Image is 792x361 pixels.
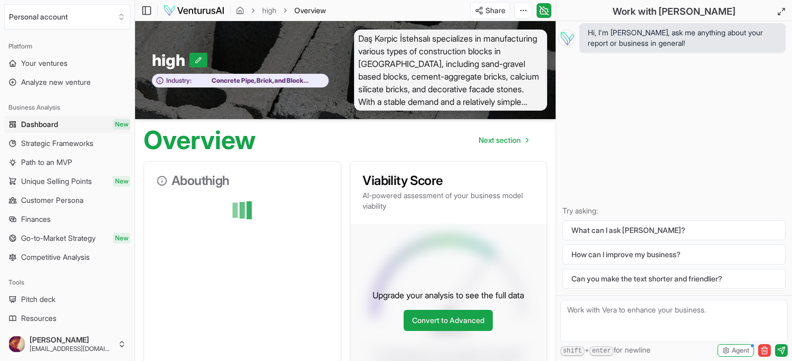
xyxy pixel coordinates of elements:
nav: pagination [470,130,537,151]
a: Competitive Analysis [4,249,130,266]
span: Resources [21,313,56,324]
span: + for newline [560,345,651,356]
span: Share [485,5,505,16]
img: logo [163,4,225,17]
span: Hi, I'm [PERSON_NAME], ask me anything about your report or business in general! [588,27,777,48]
a: Unique Selling PointsNew [4,173,130,190]
a: Resources [4,310,130,327]
span: Your ventures [21,58,68,69]
a: Go to next page [470,130,537,151]
p: AI-powered assessment of your business model viability [363,190,535,211]
div: Platform [4,38,130,55]
span: New [113,119,130,130]
button: [PERSON_NAME][EMAIL_ADDRESS][DOMAIN_NAME] [4,331,130,357]
span: Unique Selling Points [21,176,92,187]
h3: About high [157,174,328,187]
button: Share [470,2,510,19]
div: Tools [4,274,130,291]
a: Pitch deck [4,291,130,308]
kbd: shift [560,346,585,356]
span: Agent [732,346,749,355]
span: Finances [21,214,51,225]
button: Industry:Concrete Pipe, Brick, and Block Manufacturing [152,74,329,88]
kbd: enter [589,346,614,356]
a: Convert to Advanced [404,310,493,331]
h3: Viability Score [363,174,535,187]
div: Business Analysis [4,99,130,116]
span: Go-to-Market Strategy [21,233,96,243]
span: Dashboard [21,119,58,130]
a: Go-to-Market StrategyNew [4,230,130,247]
span: New [113,176,130,187]
h2: Work with [PERSON_NAME] [613,4,736,19]
span: Analyze new venture [21,77,91,87]
a: Path to an MVP [4,154,130,171]
span: Concrete Pipe, Brick, and Block Manufacturing [192,76,323,85]
span: Overview [294,5,326,16]
span: Strategic Frameworks [21,138,93,149]
span: New [113,233,130,243]
button: How can I improve my business? [562,245,786,265]
nav: breadcrumb [236,5,326,16]
span: Customer Persona [21,195,83,206]
img: Vera [558,30,575,46]
p: Try asking: [562,206,786,216]
button: Can you make the text shorter and friendlier? [562,269,786,289]
button: What can I ask [PERSON_NAME]? [562,220,786,240]
a: high [262,5,276,16]
a: DashboardNew [4,116,130,133]
span: Competitive Analysis [21,252,90,262]
button: Agent [718,344,754,357]
span: Path to an MVP [21,157,72,168]
a: Your ventures [4,55,130,72]
span: Daş Kərpic İstehsalı specializes in manufacturing various types of construction blocks in [GEOGRA... [354,30,548,111]
a: Strategic Frameworks [4,135,130,152]
p: Upgrade your analysis to see the full data [373,289,524,301]
span: high [152,51,189,70]
a: Analyze new venture [4,74,130,91]
a: Customer Persona [4,192,130,209]
span: Industry: [166,76,192,85]
span: [EMAIL_ADDRESS][DOMAIN_NAME] [30,345,113,353]
button: Select an organization [4,4,130,30]
span: Pitch deck [21,294,55,305]
span: Next section [479,135,521,145]
h1: Overview [144,128,256,153]
span: [PERSON_NAME] [30,335,113,345]
a: Finances [4,211,130,228]
img: ACg8ocKVnLEhG7s3tYxyF4jKsMyyl4lHyU_SgiFf0FuLr3VjlGV1h3E=s96-c [8,336,25,353]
